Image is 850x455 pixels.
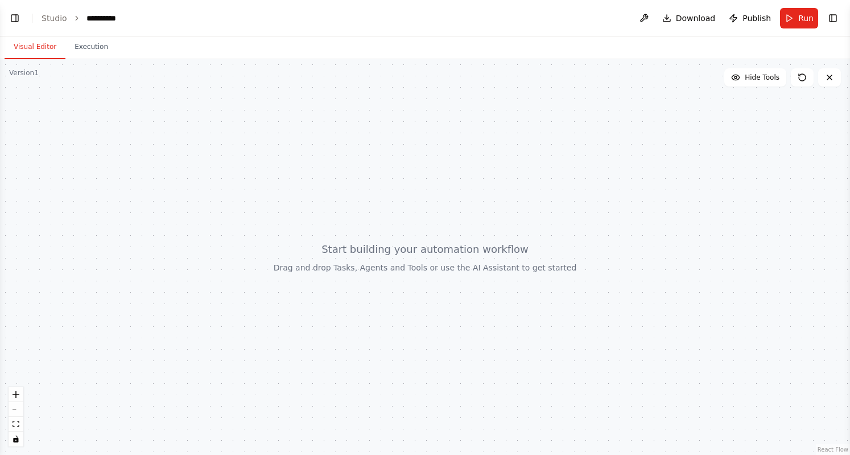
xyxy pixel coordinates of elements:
[9,417,23,432] button: fit view
[9,68,39,77] div: Version 1
[818,446,848,453] a: React Flow attribution
[7,10,23,26] button: Show left sidebar
[745,73,779,82] span: Hide Tools
[676,13,716,24] span: Download
[5,35,65,59] button: Visual Editor
[9,402,23,417] button: zoom out
[742,13,771,24] span: Publish
[42,13,124,24] nav: breadcrumb
[658,8,720,28] button: Download
[42,14,67,23] a: Studio
[724,8,775,28] button: Publish
[798,13,814,24] span: Run
[9,387,23,446] div: React Flow controls
[9,387,23,402] button: zoom in
[9,432,23,446] button: toggle interactivity
[825,10,841,26] button: Show right sidebar
[780,8,818,28] button: Run
[724,68,786,87] button: Hide Tools
[65,35,117,59] button: Execution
